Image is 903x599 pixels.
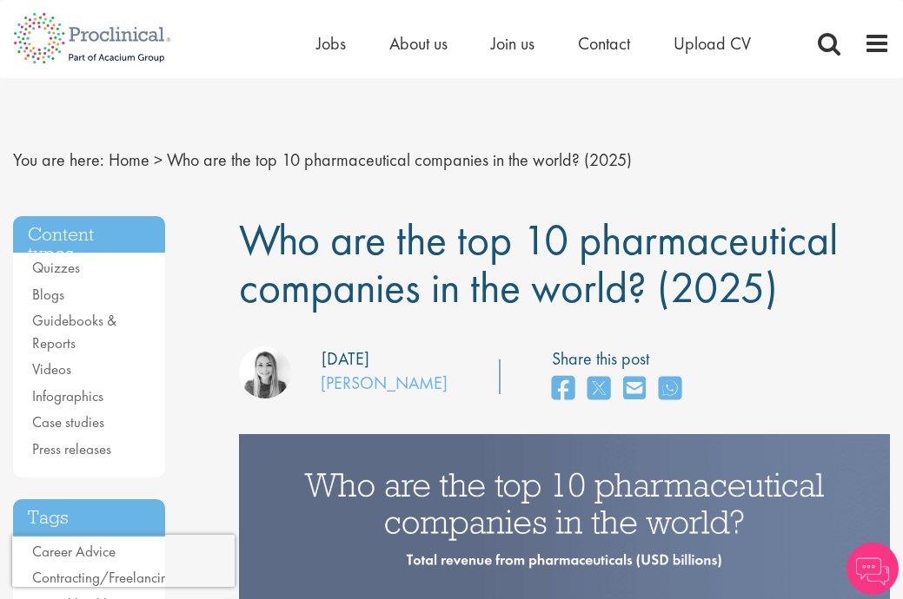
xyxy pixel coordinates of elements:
a: Press releases [32,439,111,458]
a: Jobs [316,32,346,55]
a: Quizzes [32,258,80,277]
a: share on email [623,371,646,408]
a: Blogs [32,285,64,304]
div: [DATE] [322,346,369,372]
h3: Content types [13,216,165,253]
a: [PERSON_NAME] [321,372,448,394]
iframe: reCAPTCHA [12,535,235,587]
a: About us [389,32,448,55]
img: Hannah Burke [239,346,291,398]
a: Infographics [32,386,103,405]
a: share on twitter [588,371,610,408]
h3: Tags [13,499,165,536]
a: Videos [32,359,71,378]
a: Upload CV [674,32,751,55]
a: Case studies [32,412,104,431]
label: Share this post [552,346,690,372]
a: Guidebooks & Reports [32,311,116,352]
a: Join us [491,32,534,55]
a: share on facebook [552,371,574,408]
span: > [154,148,163,171]
span: Who are the top 10 pharmaceutical companies in the world? (2025) [239,212,838,315]
a: Contact [578,32,630,55]
a: breadcrumb link [109,148,149,171]
span: You are here: [13,148,104,171]
span: Who are the top 10 pharmaceutical companies in the world? (2025) [167,148,632,171]
img: Chatbot [847,543,899,595]
a: share on whats app [659,371,681,408]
